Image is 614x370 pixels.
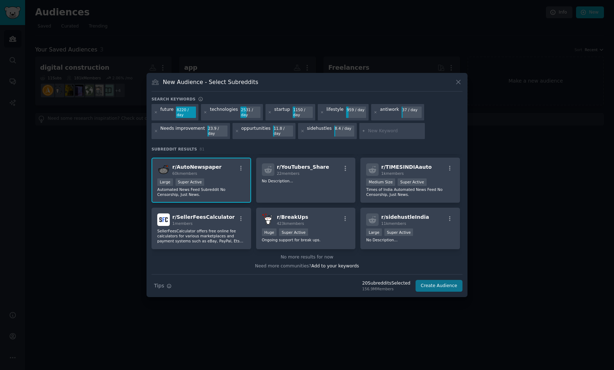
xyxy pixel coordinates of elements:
p: Ongoing support for break ups. [262,237,350,242]
div: 8.4 / day [334,125,354,132]
span: Subreddit Results [152,147,197,152]
div: 156.9M Members [362,286,410,291]
div: 8220 / day [176,107,196,118]
div: startup [274,107,290,118]
p: SellerFeesCalculator offers free online fee calculators for various marketplaces and payment syst... [157,228,245,243]
div: Super Active [176,178,205,186]
p: No Description... [366,237,454,242]
h3: Search keywords [152,97,196,102]
div: future [160,107,174,118]
div: 20 Subreddit s Selected [362,280,410,287]
span: 60k members [172,171,197,176]
h3: New Audience - Select Subreddits [163,78,258,86]
input: New Keyword [368,128,422,134]
div: Super Active [398,178,427,186]
span: r/ sidehustleIndia [381,214,429,220]
div: Super Active [384,228,413,236]
span: 423k members [277,221,304,226]
div: 1150 / day [293,107,313,118]
div: 11.8 / day [273,125,293,137]
div: Huge [262,228,277,236]
span: 1k members [381,171,404,176]
div: Large [157,178,173,186]
span: r/ YouTubers_Share [277,164,329,170]
div: Large [366,228,382,236]
span: Add to your keywords [311,263,359,268]
span: r/ BreakUps [277,214,308,220]
div: oppurtunities [241,125,271,137]
button: Tips [152,280,174,292]
div: 2531 / day [240,107,260,118]
span: 22 members [277,171,299,176]
p: Times of India Automated News Feed No Censorship, Just News. [366,187,454,197]
div: Needs improvement [160,125,205,137]
div: antiwork [380,107,399,118]
div: 37 / day [402,107,422,113]
img: SellerFeesCalculator [157,213,170,226]
button: Create Audience [416,280,463,292]
span: r/ TIMESINDIAauto [381,164,432,170]
p: No Description... [262,178,350,183]
p: Automated News Feed Subreddit No Censorship, Just News. [157,187,245,197]
div: Super Active [279,228,308,236]
div: Medium Size [366,178,395,186]
span: 1 members [172,221,193,226]
div: lifestyle [326,107,344,118]
div: 959 / day [346,107,366,113]
span: r/ SellerFeesCalculator [172,214,235,220]
div: technologies [210,107,238,118]
span: 11k members [381,221,406,226]
span: r/ AutoNewspaper [172,164,222,170]
img: AutoNewspaper [157,163,170,176]
span: 81 [200,147,205,151]
div: Need more communities? [152,261,462,270]
span: Tips [154,282,164,290]
div: sidehustles [307,125,332,137]
div: No more results for now [152,254,462,261]
img: BreakUps [262,213,274,226]
div: 23.9 / day [207,125,227,137]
